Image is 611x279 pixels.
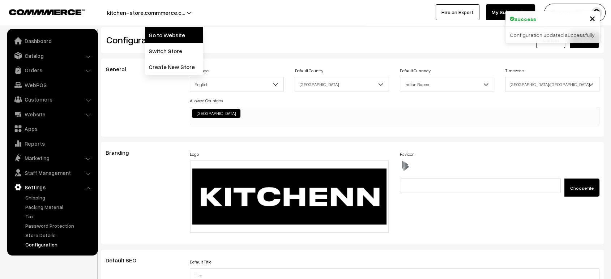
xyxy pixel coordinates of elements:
[106,65,134,73] span: General
[514,15,536,23] strong: Success
[9,9,85,15] img: COMMMERCE
[23,222,95,229] a: Password Protection
[190,98,223,104] label: Allowed Countries
[23,241,95,248] a: Configuration
[486,4,535,20] a: My Subscription
[190,151,199,158] label: Logo
[591,7,602,18] img: user
[505,27,600,43] div: Configuration updated successfully.
[106,149,137,156] span: Branding
[106,257,145,264] span: Default SEO
[190,259,211,265] label: Default Title
[505,77,599,91] span: Asia/Kolkata
[23,203,95,211] a: Packing Material
[106,34,347,46] h2: Configuration
[436,4,479,20] a: Hire an Expert
[23,231,95,239] a: Store Details
[9,7,72,16] a: COMMMERCE
[400,160,411,171] img: favicon.ico
[400,78,494,91] span: Indian Rupee
[82,4,210,22] button: kitchen-store.commmerce.c…
[544,4,606,22] button: Commmerce
[570,185,594,191] span: Choose file
[9,64,95,77] a: Orders
[505,68,524,74] label: Timezone
[400,77,494,91] span: Indian Rupee
[23,194,95,201] a: Shipping
[145,43,203,59] a: Switch Store
[400,151,415,158] label: Favicon
[192,109,240,118] li: India
[9,78,95,91] a: WebPOS
[9,108,95,121] a: Website
[589,11,595,25] span: ×
[295,68,323,74] label: Default Country
[9,122,95,135] a: Apps
[505,78,599,91] span: Asia/Kolkata
[295,77,389,91] span: India
[9,151,95,164] a: Marketing
[295,78,389,91] span: India
[9,137,95,150] a: Reports
[9,93,95,106] a: Customers
[145,59,203,75] a: Create New Store
[9,34,95,47] a: Dashboard
[9,166,95,179] a: Staff Management
[589,13,595,23] button: Close
[190,78,284,91] span: English
[400,68,431,74] label: Default Currency
[9,49,95,62] a: Catalog
[23,213,95,220] a: Tax
[145,27,203,43] a: Go to Website
[9,181,95,194] a: Settings
[190,77,284,91] span: English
